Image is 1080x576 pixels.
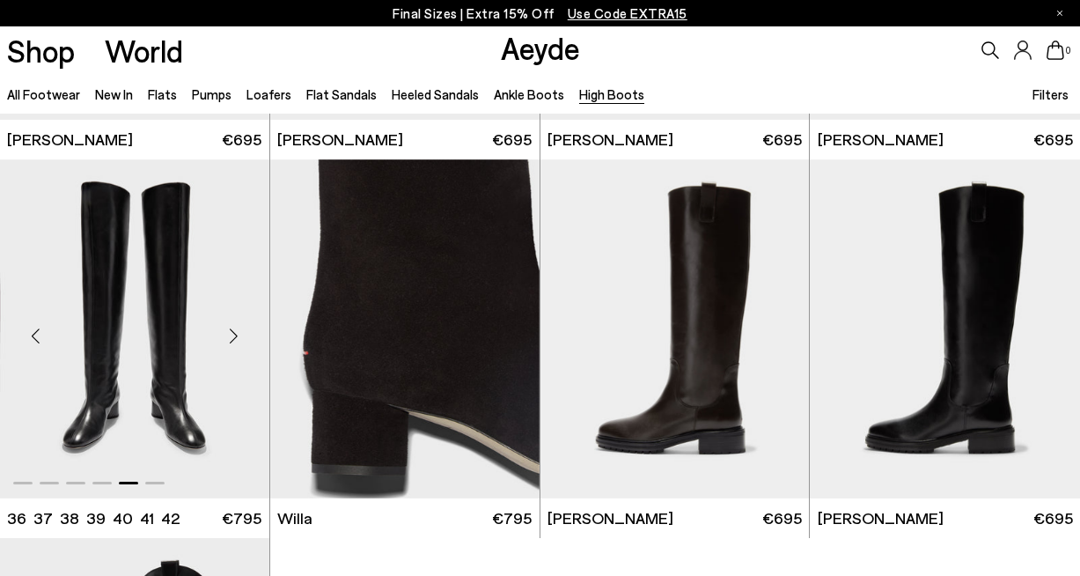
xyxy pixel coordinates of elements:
[540,159,810,498] div: 1 / 6
[568,5,687,21] span: Navigate to /collections/ss25-final-sizes
[277,129,403,151] span: [PERSON_NAME]
[810,120,1080,159] a: [PERSON_NAME] €695
[540,159,810,498] a: Next slide Previous slide
[810,159,1080,498] div: 1 / 6
[579,86,644,102] a: High Boots
[818,129,944,151] span: [PERSON_NAME]
[494,86,564,102] a: Ankle Boots
[501,29,580,66] a: Aeyde
[270,498,540,538] a: Willa €795
[208,309,261,362] div: Next slide
[1033,129,1073,151] span: €695
[306,86,377,102] a: Flat Sandals
[810,159,1080,498] img: Henry Knee-High Boots
[762,507,802,529] span: €695
[393,3,687,25] p: Final Sizes | Extra 15% Off
[140,507,154,529] li: 41
[60,507,79,529] li: 38
[1033,507,1073,529] span: €695
[86,507,106,529] li: 39
[161,507,180,529] li: 42
[1032,86,1069,102] span: Filters
[7,507,26,529] li: 36
[9,309,62,362] div: Previous slide
[810,159,1080,498] a: Next slide Previous slide
[7,507,174,529] ul: variant
[95,86,133,102] a: New In
[246,86,291,102] a: Loafers
[492,129,532,151] span: €695
[7,35,75,66] a: Shop
[33,507,53,529] li: 37
[547,129,673,151] span: [PERSON_NAME]
[270,120,540,159] a: [PERSON_NAME] €695
[1047,41,1064,60] a: 0
[392,86,479,102] a: Heeled Sandals
[113,507,133,529] li: 40
[7,86,80,102] a: All Footwear
[270,159,540,498] div: 4 / 6
[547,507,673,529] span: [PERSON_NAME]
[818,507,944,529] span: [PERSON_NAME]
[192,86,231,102] a: Pumps
[277,507,312,529] span: Willa
[492,507,532,529] span: €795
[148,86,177,102] a: Flats
[540,159,810,498] img: Henry Knee-High Boots
[540,120,810,159] a: [PERSON_NAME] €695
[222,507,261,529] span: €795
[810,498,1080,538] a: [PERSON_NAME] €695
[540,498,810,538] a: [PERSON_NAME] €695
[270,159,540,498] a: Next slide Previous slide
[270,159,540,498] img: Willa Suede Over-Knee Boots
[762,129,802,151] span: €695
[7,129,133,151] span: [PERSON_NAME]
[1064,46,1073,55] span: 0
[105,35,183,66] a: World
[222,129,261,151] span: €695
